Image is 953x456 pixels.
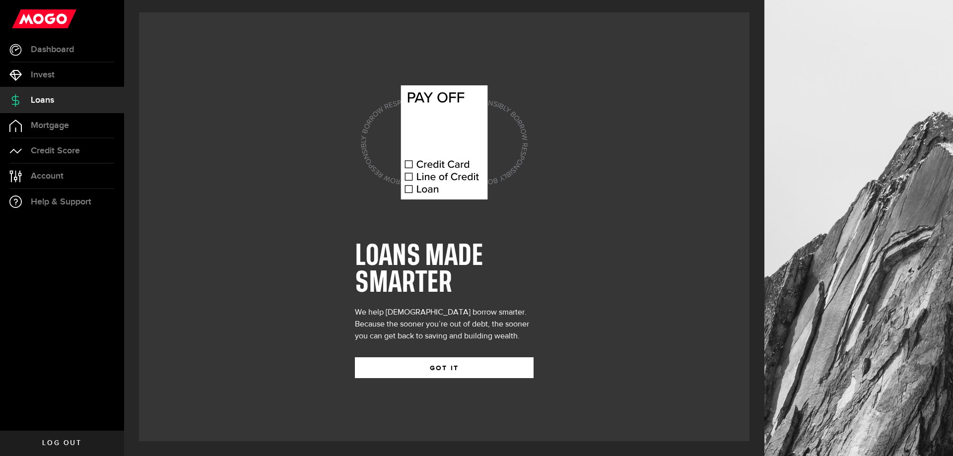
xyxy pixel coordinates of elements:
[31,45,74,54] span: Dashboard
[31,70,55,79] span: Invest
[42,440,81,447] span: Log out
[31,197,91,206] span: Help & Support
[355,357,534,378] button: GOT IT
[355,307,534,342] div: We help [DEMOGRAPHIC_DATA] borrow smarter. Because the sooner you’re out of debt, the sooner you ...
[31,172,64,181] span: Account
[31,96,54,105] span: Loans
[355,243,534,297] h1: LOANS MADE SMARTER
[31,146,80,155] span: Credit Score
[31,121,69,130] span: Mortgage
